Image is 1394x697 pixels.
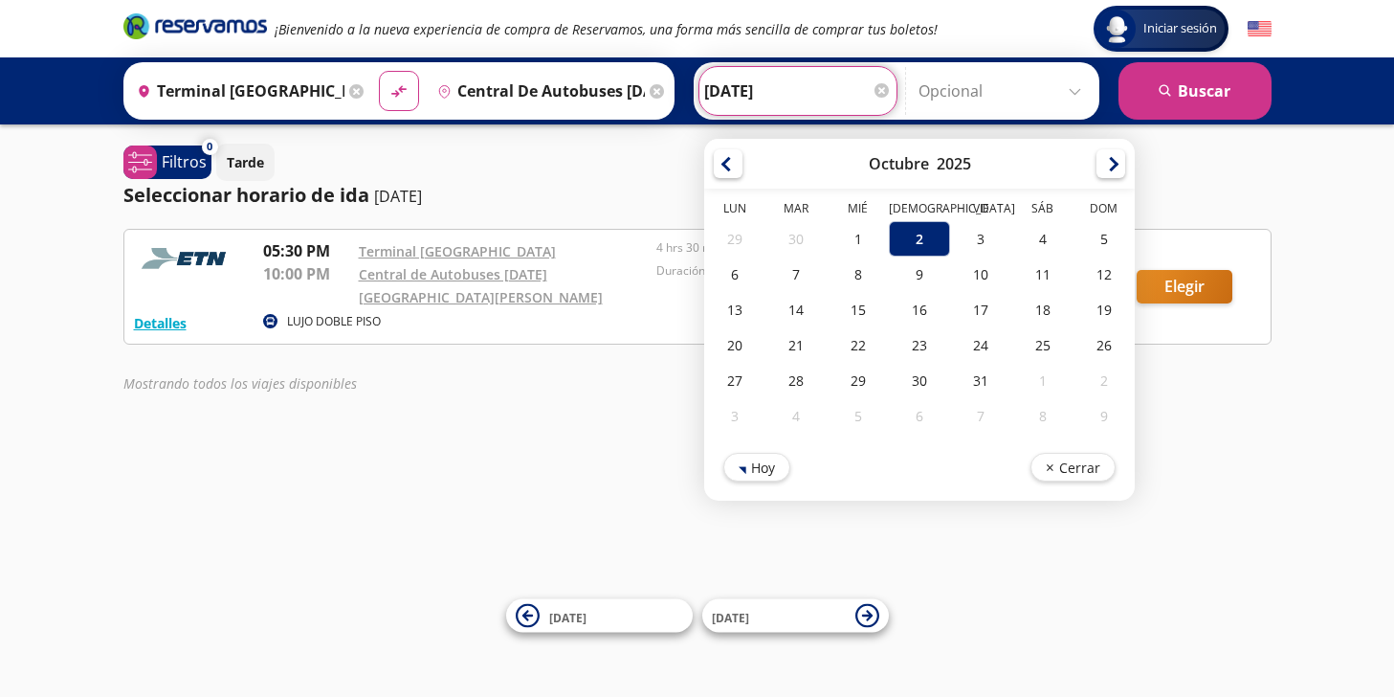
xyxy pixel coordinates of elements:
div: 04-Oct-25 [1011,221,1073,257]
div: 31-Oct-25 [950,363,1011,398]
div: 11-Oct-25 [1011,257,1073,292]
div: 12-Oct-25 [1073,257,1134,292]
p: LUJO DOBLE PISO [287,313,381,330]
button: Cerrar [1029,453,1115,482]
i: Brand Logo [123,11,267,40]
button: [DATE] [506,599,693,633]
div: 06-Oct-25 [704,257,765,292]
p: Duración [656,262,945,280]
p: 05:30 PM [263,239,349,262]
div: 08-Oct-25 [827,257,888,292]
button: Buscar [1118,62,1272,120]
div: 16-Oct-25 [888,292,949,327]
div: 29-Oct-25 [827,363,888,398]
div: 09-Oct-25 [888,257,949,292]
p: 4 hrs 30 mins [656,239,945,257]
div: Octubre [868,153,928,174]
div: 08-Nov-25 [1011,398,1073,434]
th: Lunes [704,200,765,221]
div: 02-Nov-25 [1073,363,1134,398]
em: ¡Bienvenido a la nueva experiencia de compra de Reservamos, una forma más sencilla de comprar tus... [275,20,938,38]
a: Brand Logo [123,11,267,46]
div: 06-Nov-25 [888,398,949,434]
div: 03-Oct-25 [950,221,1011,257]
div: 21-Oct-25 [765,327,827,363]
p: Seleccionar horario de ida [123,181,369,210]
th: Martes [765,200,827,221]
button: Hoy [723,453,790,482]
p: Filtros [162,150,207,173]
div: 09-Nov-25 [1073,398,1134,434]
div: 05-Nov-25 [827,398,888,434]
div: 14-Oct-25 [765,292,827,327]
span: [DATE] [549,609,586,625]
div: 02-Oct-25 [888,221,949,257]
div: 30-Sep-25 [765,221,827,257]
p: Tarde [227,152,264,172]
p: [DATE] [374,185,422,208]
button: [DATE] [702,599,889,633]
th: Domingo [1073,200,1134,221]
div: 22-Oct-25 [827,327,888,363]
div: 03-Nov-25 [704,398,765,434]
div: 30-Oct-25 [888,363,949,398]
a: Terminal [GEOGRAPHIC_DATA] [359,242,556,260]
div: 28-Oct-25 [765,363,827,398]
div: 18-Oct-25 [1011,292,1073,327]
div: 29-Sep-25 [704,221,765,257]
div: 24-Oct-25 [950,327,1011,363]
div: 13-Oct-25 [704,292,765,327]
div: 27-Oct-25 [704,363,765,398]
div: 07-Oct-25 [765,257,827,292]
span: 0 [207,139,212,155]
div: 17-Oct-25 [950,292,1011,327]
th: Sábado [1011,200,1073,221]
button: English [1248,17,1272,41]
th: Jueves [888,200,949,221]
div: 2025 [936,153,970,174]
button: Tarde [216,144,275,181]
div: 15-Oct-25 [827,292,888,327]
th: Miércoles [827,200,888,221]
em: Mostrando todos los viajes disponibles [123,374,357,393]
input: Buscar Origen [129,67,344,115]
span: Iniciar sesión [1136,19,1225,38]
div: 20-Oct-25 [704,327,765,363]
input: Elegir Fecha [704,67,892,115]
button: Detalles [134,313,187,333]
a: Central de Autobuses [DATE][GEOGRAPHIC_DATA][PERSON_NAME] [359,265,603,306]
button: Elegir [1137,270,1232,304]
div: 26-Oct-25 [1073,327,1134,363]
input: Opcional [918,67,1090,115]
div: 04-Nov-25 [765,398,827,434]
th: Viernes [950,200,1011,221]
button: 0Filtros [123,146,211,179]
div: 23-Oct-25 [888,327,949,363]
div: 01-Nov-25 [1011,363,1073,398]
p: 10:00 PM [263,262,349,285]
div: 10-Oct-25 [950,257,1011,292]
input: Buscar Destino [430,67,645,115]
span: [DATE] [712,609,749,625]
div: 25-Oct-25 [1011,327,1073,363]
div: 01-Oct-25 [827,221,888,257]
div: 19-Oct-25 [1073,292,1134,327]
div: 07-Nov-25 [950,398,1011,434]
div: 05-Oct-25 [1073,221,1134,257]
img: RESERVAMOS [134,239,239,278]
